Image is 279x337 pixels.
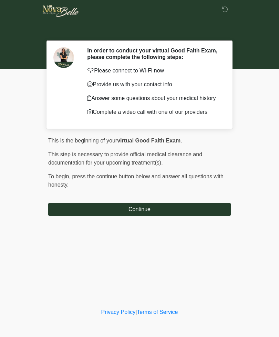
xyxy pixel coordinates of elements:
button: Continue [48,203,231,216]
p: Please connect to Wi-Fi now [87,67,220,75]
span: press the continue button below and answer all questions with honesty. [48,174,224,188]
img: Agent Avatar [53,47,74,68]
h1: ‎ ‎ [43,25,236,38]
h2: In order to conduct your virtual Good Faith Exam, please complete the following steps: [87,47,220,60]
a: | [135,309,137,315]
span: To begin, [48,174,72,179]
img: Novabelle medspa Logo [41,5,80,17]
p: Complete a video call with one of our providers [87,108,220,116]
p: Provide us with your contact info [87,80,220,89]
span: This is the beginning of your [48,138,117,143]
a: Privacy Policy [101,309,136,315]
span: This step is necessary to provide official medical clearance and documentation for your upcoming ... [48,151,202,166]
strong: virtual Good Faith Exam [117,138,180,143]
span: . [180,138,182,143]
a: Terms of Service [137,309,178,315]
p: Answer some questions about your medical history [87,94,220,102]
